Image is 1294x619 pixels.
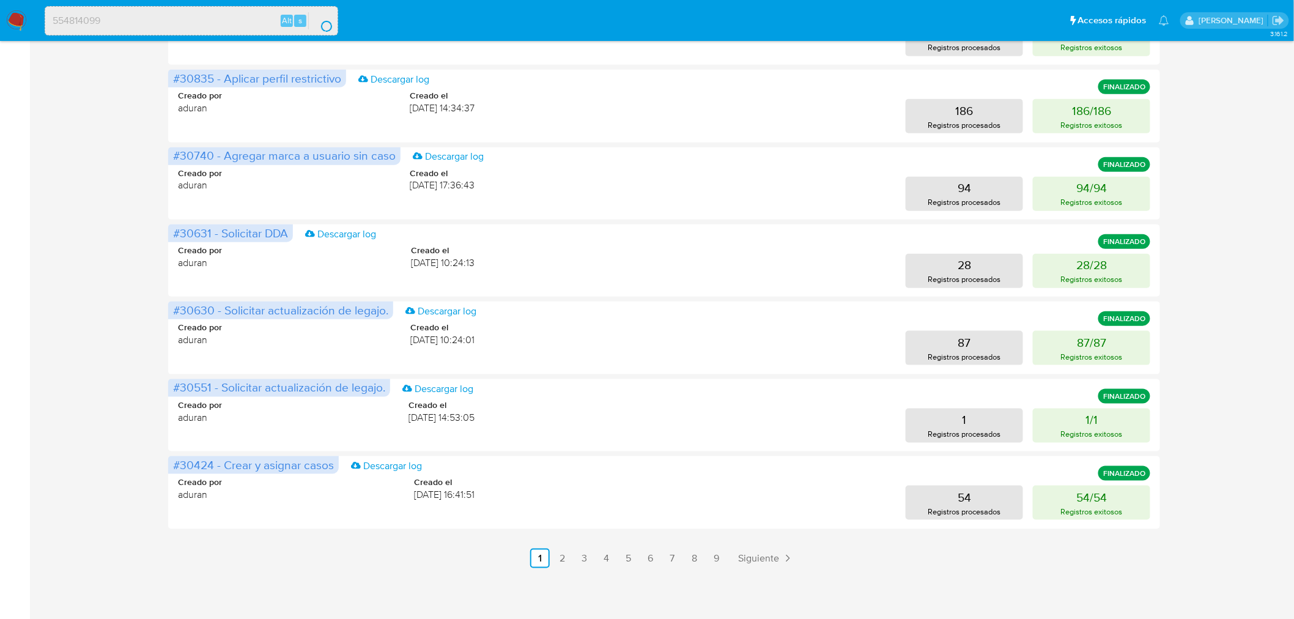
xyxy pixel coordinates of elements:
a: Salir [1272,14,1285,27]
p: gregorio.negri@mercadolibre.com [1199,15,1268,26]
span: Alt [282,15,292,26]
span: 3.161.2 [1270,29,1288,39]
a: Notificaciones [1159,15,1169,26]
input: Buscar usuario o caso... [45,13,338,29]
button: search-icon [308,12,333,29]
span: s [298,15,302,26]
span: Accesos rápidos [1078,14,1147,27]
